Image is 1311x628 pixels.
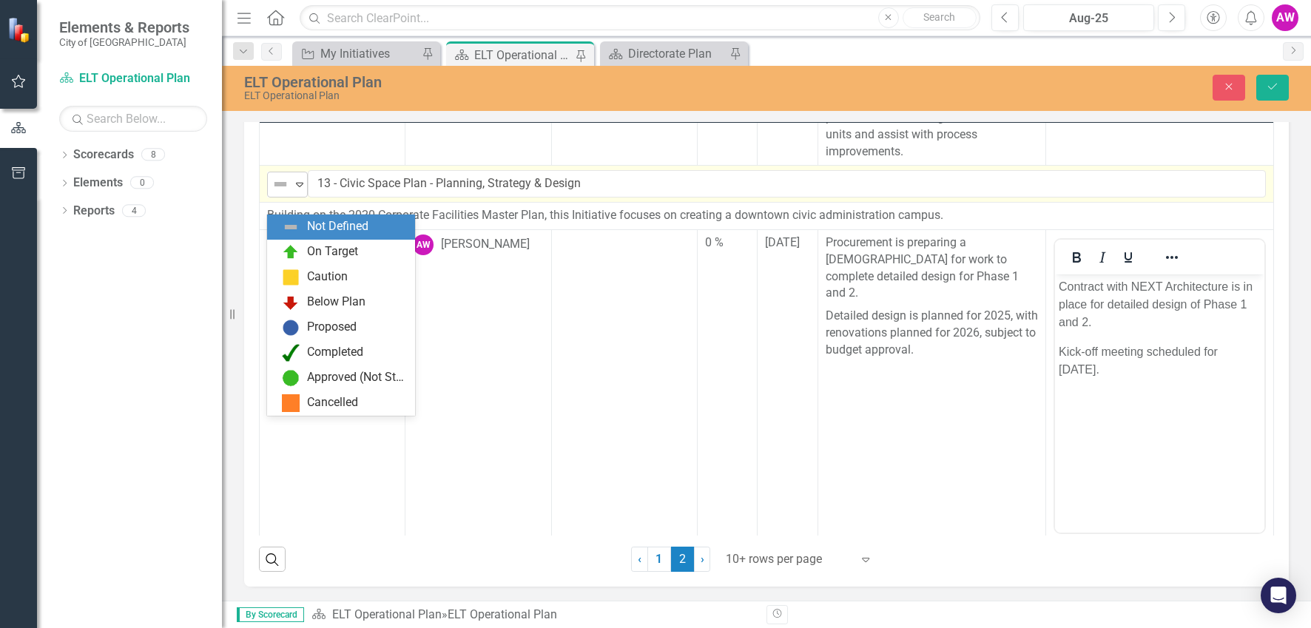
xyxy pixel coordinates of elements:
[308,170,1266,197] input: Name
[638,552,641,566] span: ‹
[628,44,726,63] div: Directorate Plan
[282,344,300,362] img: Completed
[311,607,755,624] div: »
[307,319,357,336] div: Proposed
[307,394,358,411] div: Cancelled
[59,106,207,132] input: Search Below...
[923,11,955,23] span: Search
[282,319,300,337] img: Proposed
[272,175,289,193] img: Not Defined
[1028,10,1149,27] div: Aug-25
[765,235,800,249] span: [DATE]
[701,552,704,566] span: ›
[1159,247,1184,268] button: Reveal or hide additional toolbar items
[307,369,406,386] div: Approved (Not Started)
[282,218,300,236] img: Not Defined
[441,236,530,253] div: [PERSON_NAME]
[73,203,115,220] a: Reports
[1064,247,1089,268] button: Bold
[1116,247,1141,268] button: Underline
[448,607,557,621] div: ELT Operational Plan
[647,547,671,572] a: 1
[307,344,363,361] div: Completed
[282,394,300,412] img: Cancelled
[296,44,418,63] a: My Initiatives
[1090,247,1115,268] button: Italic
[59,18,189,36] span: Elements & Reports
[73,175,123,192] a: Elements
[1261,578,1296,613] div: Open Intercom Messenger
[244,74,828,90] div: ELT Operational Plan
[320,44,418,63] div: My Initiatives
[671,547,695,572] span: 2
[332,607,442,621] a: ELT Operational Plan
[244,90,828,101] div: ELT Operational Plan
[267,208,943,222] span: Building on the 2020 Corporate Facilities Master Plan, this Initiative focuses on creating a down...
[282,269,300,286] img: Caution
[826,234,1038,305] p: Procurement is preparing a [DEMOGRAPHIC_DATA] for work to complete detailed design for Phase 1 an...
[141,149,165,161] div: 8
[59,70,207,87] a: ELT Operational Plan
[1023,4,1154,31] button: Aug-25
[307,218,368,235] div: Not Defined
[282,243,300,261] img: On Target
[59,36,189,48] small: City of [GEOGRAPHIC_DATA]
[826,305,1038,359] p: Detailed design is planned for 2025, with renovations planned for 2026, subject to budget approval.
[130,177,154,189] div: 0
[1272,4,1298,31] button: AW
[122,204,146,217] div: 4
[604,44,726,63] a: Directorate Plan
[7,17,33,43] img: ClearPoint Strategy
[237,607,304,622] span: By Scorecard
[307,294,365,311] div: Below Plan
[307,269,348,286] div: Caution
[300,5,980,31] input: Search ClearPoint...
[705,234,749,251] div: 0 %
[413,234,434,255] div: AW
[474,46,572,64] div: ELT Operational Plan
[826,90,1038,161] p: Corporate Strategy continues to look at processes within assigned business units and assist with ...
[73,146,134,163] a: Scorecards
[903,7,977,28] button: Search
[1055,274,1264,533] iframe: Rich Text Area
[282,294,300,311] img: Below Plan
[282,369,300,387] img: Approved (Not Started)
[307,243,358,260] div: On Target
